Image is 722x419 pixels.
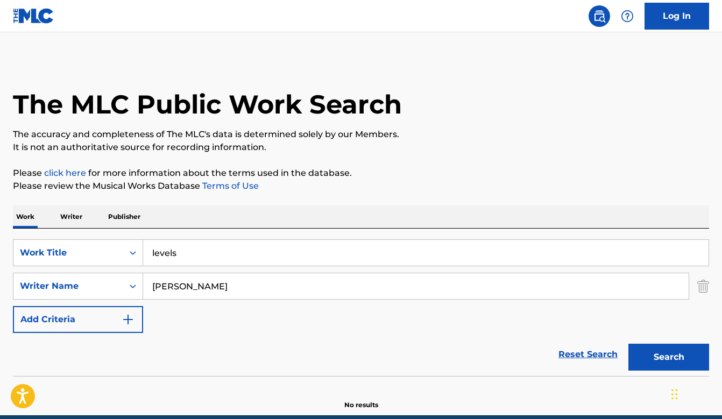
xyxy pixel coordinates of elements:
[13,128,709,141] p: The accuracy and completeness of The MLC's data is determined solely by our Members.
[13,167,709,180] p: Please for more information about the terms used in the database.
[13,239,709,376] form: Search Form
[589,5,610,27] a: Public Search
[13,88,402,120] h1: The MLC Public Work Search
[20,246,117,259] div: Work Title
[621,10,634,23] img: help
[20,280,117,293] div: Writer Name
[344,387,378,410] p: No results
[617,5,638,27] div: Help
[13,306,143,333] button: Add Criteria
[697,273,709,300] img: Delete Criterion
[44,168,86,178] a: click here
[200,181,259,191] a: Terms of Use
[645,3,709,30] a: Log In
[13,8,54,24] img: MLC Logo
[553,343,623,366] a: Reset Search
[122,313,135,326] img: 9d2ae6d4665cec9f34b9.svg
[13,141,709,154] p: It is not an authoritative source for recording information.
[668,367,722,419] iframe: Chat Widget
[13,180,709,193] p: Please review the Musical Works Database
[671,378,678,410] div: Drag
[105,205,144,228] p: Publisher
[593,10,606,23] img: search
[13,205,38,228] p: Work
[57,205,86,228] p: Writer
[628,344,709,371] button: Search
